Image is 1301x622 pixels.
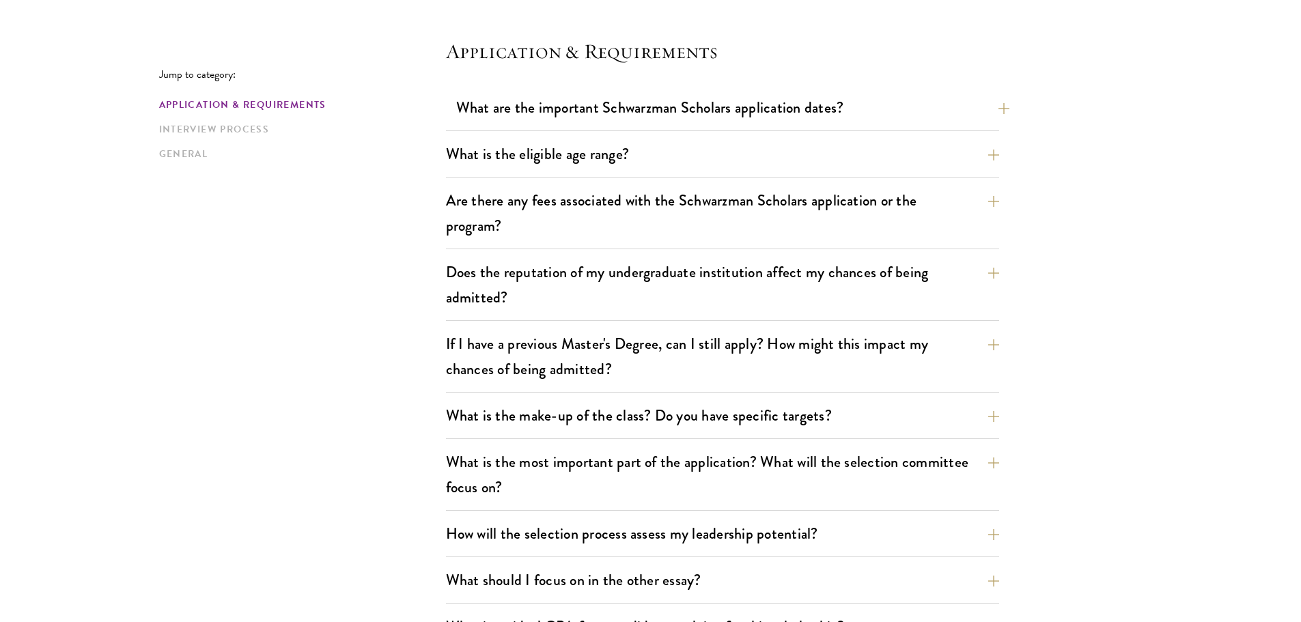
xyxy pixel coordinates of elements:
[159,122,438,137] a: Interview Process
[446,447,999,503] button: What is the most important part of the application? What will the selection committee focus on?
[446,257,999,313] button: Does the reputation of my undergraduate institution affect my chances of being admitted?
[446,38,999,65] h4: Application & Requirements
[159,68,446,81] p: Jump to category:
[456,92,1009,123] button: What are the important Schwarzman Scholars application dates?
[159,147,438,161] a: General
[446,139,999,169] button: What is the eligible age range?
[446,328,999,384] button: If I have a previous Master's Degree, can I still apply? How might this impact my chances of bein...
[446,518,999,549] button: How will the selection process assess my leadership potential?
[159,98,438,112] a: Application & Requirements
[446,185,999,241] button: Are there any fees associated with the Schwarzman Scholars application or the program?
[446,400,999,431] button: What is the make-up of the class? Do you have specific targets?
[446,565,999,595] button: What should I focus on in the other essay?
